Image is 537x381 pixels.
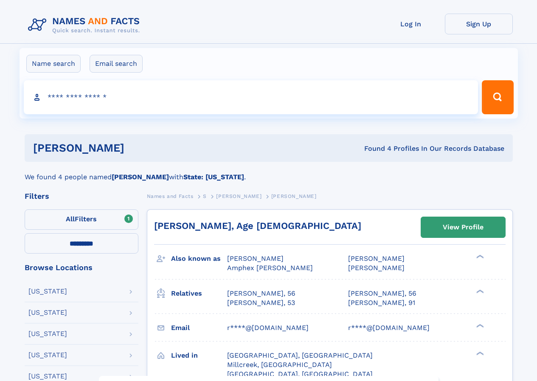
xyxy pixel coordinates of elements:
a: [PERSON_NAME], Age [DEMOGRAPHIC_DATA] [154,220,361,231]
label: Email search [90,55,143,73]
a: View Profile [421,217,505,237]
a: S [203,191,207,201]
div: ❯ [475,323,485,328]
a: Sign Up [445,14,513,34]
b: State: [US_STATE] [183,173,244,181]
button: Search Button [482,80,513,114]
input: search input [24,80,478,114]
div: ❯ [475,288,485,294]
label: Name search [26,55,81,73]
div: [US_STATE] [28,373,67,380]
span: All [66,215,75,223]
span: [GEOGRAPHIC_DATA], [GEOGRAPHIC_DATA] [227,370,373,378]
a: Log In [377,14,445,34]
div: [US_STATE] [28,352,67,358]
div: [US_STATE] [28,309,67,316]
a: [PERSON_NAME] [216,191,261,201]
span: [PERSON_NAME] [348,254,405,262]
a: [PERSON_NAME], 56 [227,289,295,298]
label: Filters [25,209,138,230]
div: [US_STATE] [28,288,67,295]
div: View Profile [443,217,484,237]
a: [PERSON_NAME], 53 [227,298,295,308]
span: [PERSON_NAME] [348,264,405,272]
h3: Relatives [171,286,227,301]
h3: Also known as [171,251,227,266]
a: [PERSON_NAME], 91 [348,298,415,308]
span: S [203,193,207,199]
div: ❯ [475,350,485,356]
div: ❯ [475,254,485,260]
b: [PERSON_NAME] [112,173,169,181]
img: Logo Names and Facts [25,14,147,37]
div: Browse Locations [25,264,138,271]
div: Found 4 Profiles In Our Records Database [244,144,504,153]
h3: Email [171,321,227,335]
a: Names and Facts [147,191,194,201]
h1: [PERSON_NAME] [33,143,245,153]
span: Millcreek, [GEOGRAPHIC_DATA] [227,361,332,369]
div: Filters [25,192,138,200]
div: We found 4 people named with . [25,162,513,182]
span: [PERSON_NAME] [227,254,284,262]
span: [PERSON_NAME] [271,193,317,199]
div: [US_STATE] [28,330,67,337]
span: Amphex [PERSON_NAME] [227,264,313,272]
span: [PERSON_NAME] [216,193,261,199]
a: [PERSON_NAME], 56 [348,289,416,298]
h3: Lived in [171,348,227,363]
span: [GEOGRAPHIC_DATA], [GEOGRAPHIC_DATA] [227,351,373,359]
